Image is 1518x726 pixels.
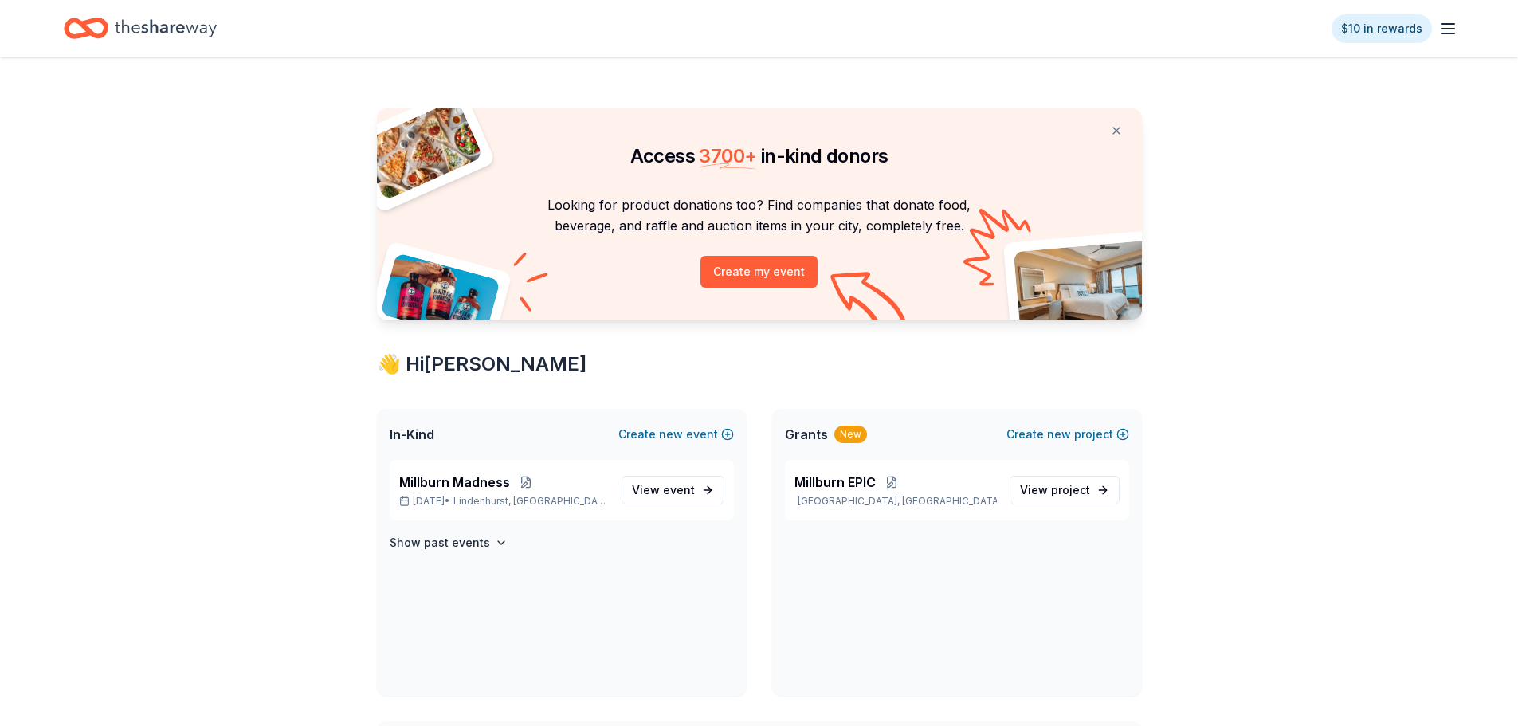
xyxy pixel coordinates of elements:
p: [GEOGRAPHIC_DATA], [GEOGRAPHIC_DATA] [794,495,997,508]
a: $10 in rewards [1332,14,1432,43]
div: New [834,426,867,443]
span: new [1047,425,1071,444]
button: Create my event [700,256,818,288]
a: View project [1010,476,1120,504]
span: Millburn EPIC [794,473,876,492]
a: Home [64,10,217,47]
button: Createnewproject [1006,425,1129,444]
button: Createnewevent [618,425,734,444]
span: View [632,481,695,500]
span: Lindenhurst, [GEOGRAPHIC_DATA] [453,495,608,508]
span: new [659,425,683,444]
p: [DATE] • [399,495,609,508]
span: event [663,483,695,496]
p: Looking for product donations too? Find companies that donate food, beverage, and raffle and auct... [396,194,1123,237]
img: Pizza [359,99,483,201]
img: Curvy arrow [830,272,910,332]
div: 👋 Hi [PERSON_NAME] [377,351,1142,377]
span: 3700 + [699,144,756,167]
span: project [1051,483,1090,496]
span: View [1020,481,1090,500]
span: In-Kind [390,425,434,444]
span: Access in-kind donors [630,144,888,167]
h4: Show past events [390,533,490,552]
button: Show past events [390,533,508,552]
a: View event [622,476,724,504]
span: Millburn Madness [399,473,510,492]
span: Grants [785,425,828,444]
